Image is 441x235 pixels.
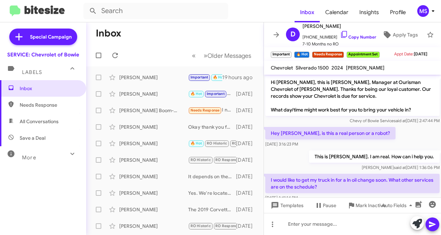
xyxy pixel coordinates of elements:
[265,127,396,139] p: Hey [PERSON_NAME], is this a real person or a robot?
[271,65,293,71] span: Chevrolet
[20,85,78,92] span: Inbox
[222,74,258,81] div: 19 hours ago
[236,107,258,114] div: [DATE]
[417,5,429,17] div: MS
[354,2,384,22] a: Insights
[188,156,236,164] div: Im sorry for the delay. Did you make it in? If not did you want to schedule.
[294,52,309,58] small: 🔥 Hot
[295,2,320,22] a: Inbox
[188,190,236,196] div: Yes. We're located at [STREET_ADDRESS] [GEOGRAPHIC_DATA], MD 20716
[207,52,251,60] span: Older Messages
[264,199,309,212] button: Templates
[236,140,258,147] div: [DATE]
[394,51,414,56] span: Appt Date:
[188,173,236,180] div: It depends on the current mileage on the vehicle. Our systems uses time as an average to remind t...
[265,76,440,116] p: Hi [PERSON_NAME], this is [PERSON_NAME], Manager at Ourisman Chevrolet of [PERSON_NAME]. Thanks f...
[7,51,79,58] div: SERVICE: Chevrolet of Bowie
[265,141,298,147] span: [DATE] 3:16:23 PM
[191,141,202,146] span: 🔥 Hot
[394,118,406,123] span: said at
[236,223,258,229] div: [DATE]
[204,51,207,60] span: »
[376,29,423,41] button: Apply Tags
[312,52,344,58] small: Needs Response
[302,30,376,41] span: [PHONE_NUMBER]
[119,124,188,130] div: [PERSON_NAME]
[340,34,376,40] a: Copy Number
[30,33,72,40] span: Special Campaign
[119,223,188,229] div: [PERSON_NAME]
[188,222,236,230] div: Okay thank you for letting me know
[119,107,188,114] div: [PERSON_NAME] Boom-[PERSON_NAME]
[309,150,440,163] p: This is [PERSON_NAME]. I am real. How can i help you.
[346,65,384,71] span: [PERSON_NAME]
[20,118,59,125] span: All Conversations
[9,29,77,45] a: Special Campaign
[191,108,220,113] span: Needs Response
[191,224,211,228] span: RO Historic
[191,92,202,96] span: 🔥 Hot
[119,140,188,147] div: [PERSON_NAME]
[320,2,354,22] a: Calendar
[188,139,236,147] div: You're welcome.
[296,65,329,71] span: Silverado 1500
[96,28,121,39] h1: Inbox
[119,173,188,180] div: [PERSON_NAME]
[362,165,440,170] span: [PERSON_NAME] [DATE] 1:36:06 PM
[236,206,258,213] div: [DATE]
[302,22,376,30] span: [PERSON_NAME]
[236,173,258,180] div: [DATE]
[213,75,225,79] span: 🔥 Hot
[207,92,225,96] span: Important
[331,65,343,71] span: 2024
[382,199,415,212] span: Auto Fields
[188,106,236,114] div: I need an oil change, brake inspection and the driver's side back tire pressure sensor is dead or...
[188,49,255,63] nav: Page navigation example
[119,190,188,196] div: [PERSON_NAME]
[188,124,236,130] div: Okay thank you for letting me know. Have a great weekend!
[119,157,188,163] div: [PERSON_NAME]
[302,41,376,47] span: 7-10 Months no RO
[191,75,208,79] span: Important
[265,195,298,200] span: [DATE] 1:41:14 PM
[236,157,258,163] div: [DATE]
[393,29,418,41] span: Apply Tags
[342,199,391,212] button: Mark Inactive
[236,190,258,196] div: [DATE]
[265,174,440,193] p: I would like to get my truck in for a ln oil change soon. What other services are on the schedule?
[411,5,433,17] button: MS
[347,52,379,58] small: Appointment Set
[236,124,258,130] div: [DATE]
[236,90,258,97] div: [DATE]
[188,90,236,98] div: $352.40 after tax, and fees
[207,141,227,146] span: RO Historic
[119,206,188,213] div: [PERSON_NAME]
[119,74,188,81] div: [PERSON_NAME]
[356,199,386,212] span: Mark Inactive
[192,51,196,60] span: «
[376,199,420,212] button: Auto Fields
[215,224,257,228] span: RO Responded Historic
[384,2,411,22] a: Profile
[191,158,211,162] span: RO Historic
[394,165,406,170] span: said at
[309,199,342,212] button: Pause
[199,49,255,63] button: Next
[414,51,427,56] span: [DATE]
[188,206,236,213] div: The 2019 Corvette. Our systems uses time as an average to remind that your vehicle could be due f...
[290,29,296,40] span: D
[350,118,440,123] span: Chevy of Bowie Service [DATE] 2:47:44 PM
[119,90,188,97] div: [PERSON_NAME]
[271,52,291,58] small: Important
[323,199,336,212] span: Pause
[22,69,42,75] span: Labels
[188,73,222,81] div: Hi, sorry for the late notice but I have jury duty [DATE] and will not be able to bring the truck...
[188,49,200,63] button: Previous
[215,158,257,162] span: RO Responded Historic
[83,3,228,19] input: Search
[269,199,304,212] span: Templates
